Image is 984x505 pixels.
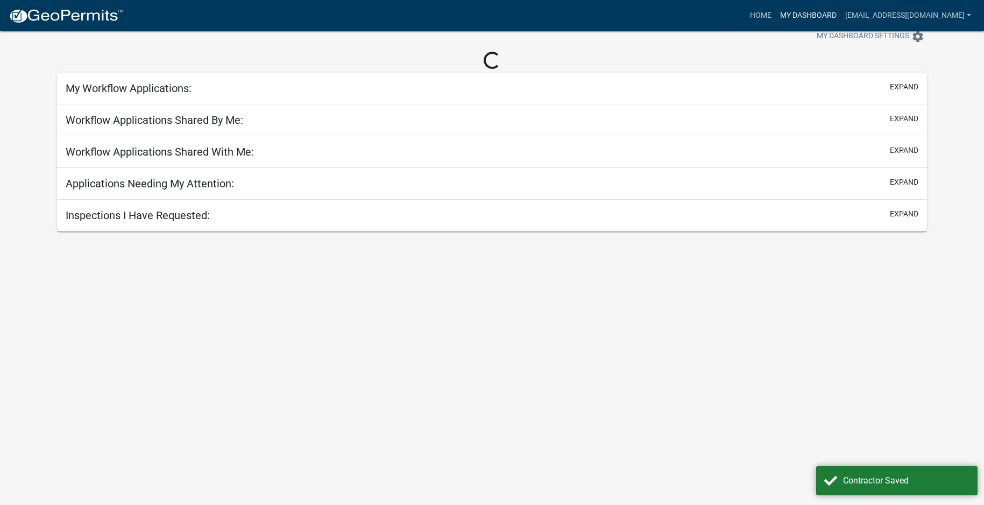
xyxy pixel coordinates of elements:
span: My Dashboard Settings [817,30,909,43]
button: expand [890,177,918,188]
i: settings [911,30,924,43]
a: [EMAIL_ADDRESS][DOMAIN_NAME] [841,5,975,26]
button: expand [890,145,918,156]
div: Contractor Saved [843,474,969,487]
h5: Applications Needing My Attention: [66,177,234,190]
a: My Dashboard [776,5,841,26]
button: expand [890,113,918,124]
h5: Inspections I Have Requested: [66,209,210,222]
a: Home [746,5,776,26]
button: My Dashboard Settingssettings [808,26,933,47]
h5: My Workflow Applications: [66,82,192,95]
button: expand [890,81,918,93]
button: expand [890,208,918,220]
h5: Workflow Applications Shared By Me: [66,114,243,127]
h5: Workflow Applications Shared With Me: [66,145,254,158]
